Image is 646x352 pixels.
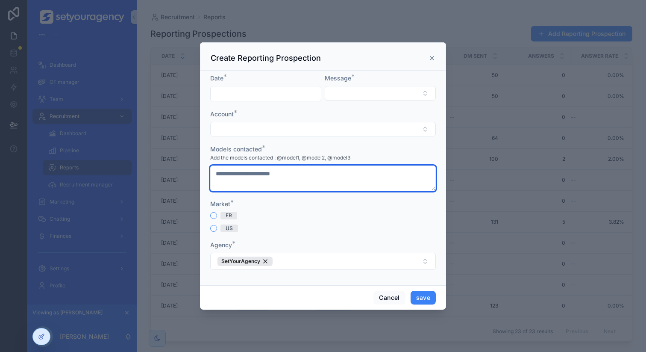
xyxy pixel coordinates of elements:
[325,74,351,82] span: Message
[210,145,262,153] span: Models contacted
[325,86,436,101] button: Select Button
[211,53,321,63] h3: Create Reporting Prospection
[210,200,230,207] span: Market
[411,291,436,305] button: save
[217,257,273,266] button: Unselect 2
[221,258,260,265] span: SetYourAgency
[210,74,223,82] span: Date
[210,253,436,270] button: Select Button
[226,225,233,232] div: US
[226,212,232,219] div: FR
[210,122,436,136] button: Select Button
[210,110,234,118] span: Account
[210,241,232,248] span: Agency
[373,291,405,305] button: Cancel
[210,154,350,161] span: Add the models contacted : @model1, @model2, @model3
